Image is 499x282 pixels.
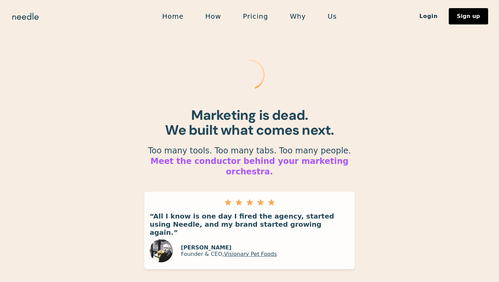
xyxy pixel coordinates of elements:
a: Sign up [449,8,488,24]
p: Too many tools. Too many tabs. Too many people. ‍ [134,146,365,177]
a: Visionary Pet Foods [224,251,277,257]
p: [PERSON_NAME] [181,244,277,250]
a: How [195,9,232,23]
p: Founder & CEO, [181,251,277,257]
a: Why [279,9,317,23]
div: Sign up [457,14,480,19]
a: Home [151,9,195,23]
strong: “All I know is one day I fired the agency, started using Needle, and my brand started growing aga... [150,212,334,237]
a: Login [408,11,449,22]
a: Pricing [232,9,279,23]
a: Us [317,9,348,23]
strong: Marketing is dead. We built what comes next. [165,106,334,139]
strong: Meet the conductor behind your marketing orchestra. [150,156,348,176]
